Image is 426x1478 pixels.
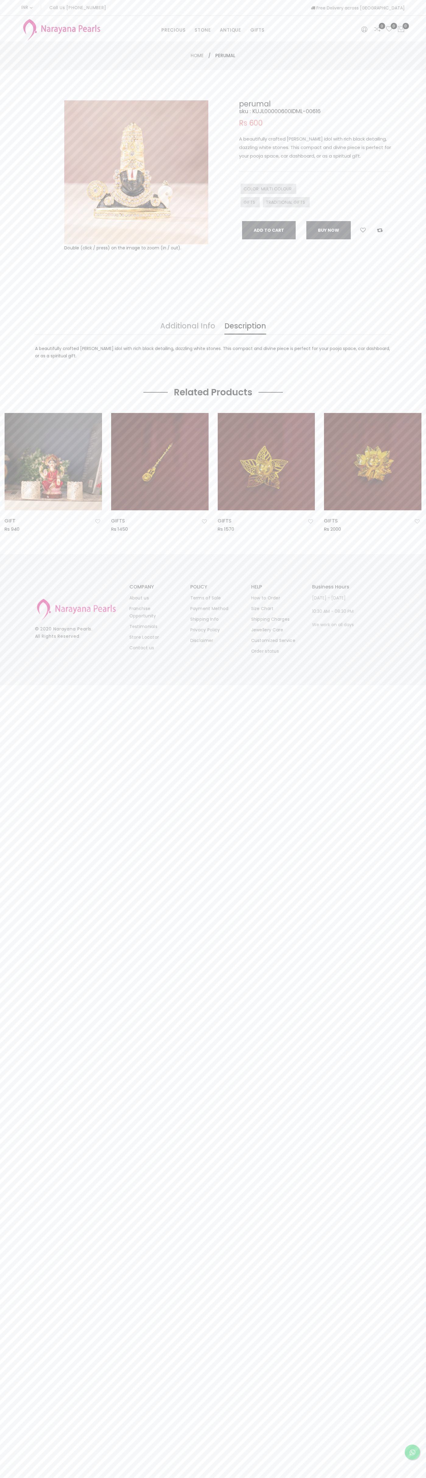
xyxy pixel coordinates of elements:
a: STONE [195,26,211,35]
span: MULTI COLOUR [261,186,293,192]
span: TRADITIONAL GIFTS [266,199,307,205]
div: A beautifully crafted [PERSON_NAME] idol with rich black detailing, dazzling white stones. This c... [35,345,391,359]
h4: sku : KUJL00000600IDML-00616 [239,108,391,115]
span: 0 [391,23,397,29]
a: Home [191,52,204,59]
h3: POLICY [190,585,239,589]
a: Payment Method [190,605,229,612]
span: Rs 2000 [324,526,341,532]
a: Order status [251,648,279,654]
a: Testimonials [129,623,158,630]
button: Buy now [306,221,351,239]
p: © 2020 . All Rights Reserved [35,625,117,640]
button: 0 [397,26,405,33]
a: Store Locator [129,634,159,640]
a: Shipping Info [190,616,219,622]
h2: perumal [239,100,391,108]
button: Add To Cart [242,221,296,239]
img: Example [64,100,208,244]
a: GIFT [5,517,16,524]
span: Rs 600 [239,120,263,127]
button: Add to wishlist [306,518,315,526]
a: Terms of Sale [190,595,221,601]
span: Rs 1570 [218,526,234,532]
button: Add to wishlist [358,226,368,234]
a: 0 [374,26,381,33]
a: Franchise Opportunity [129,605,156,619]
a: Shipping Charges [251,616,290,622]
h3: COMPANY [129,585,178,589]
a: Customized Service [251,637,295,644]
a: About us [129,595,149,601]
a: GIFTS [250,26,265,35]
a: Jewellery Care [251,627,283,633]
span: 0 [379,23,385,29]
button: Add to wishlist [200,518,209,526]
p: Call Us [PHONE_NUMBER] [49,5,106,10]
button: Add to wishlist [93,518,102,526]
a: Description [224,322,266,335]
p: We work on all days [312,621,361,628]
p: A beautifully crafted [PERSON_NAME] idol with rich black detailing, dazzling white stones. This c... [239,135,391,160]
span: Free Delivery across [GEOGRAPHIC_DATA] [311,5,405,11]
span: Rs 940 [5,526,19,532]
span: GIFTS [244,199,257,205]
button: Add to compare [375,226,385,234]
a: Additional Info [160,322,215,335]
a: Size Chart [251,605,274,612]
a: GIFTS [111,517,125,524]
span: Rs 1450 [111,526,128,532]
a: Privacy Policy [190,627,220,633]
h2: Related Products [174,387,252,398]
span: COLOR : [244,186,261,192]
div: Double (click / press) on the image to zoom (in / out). [64,244,208,252]
span: 0 [403,23,409,29]
a: Contact us [129,645,154,651]
a: 0 [386,26,393,33]
a: How to Order [251,595,280,601]
a: ANTIQUE [220,26,241,35]
span: perumal [215,52,235,59]
button: Add to wishlist [413,518,421,526]
a: GIFTS [218,517,231,524]
h3: Business Hours [312,585,361,589]
p: 10:30 AM - 08:30 PM [312,608,361,615]
a: Disclaimer [190,637,213,644]
a: PRECIOUS [161,26,185,35]
h3: HELP [251,585,300,589]
a: Narayana Pearls [53,626,92,632]
span: / [208,52,211,59]
a: GIFTS [324,517,338,524]
p: [DATE] - [DATE] [312,594,361,602]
